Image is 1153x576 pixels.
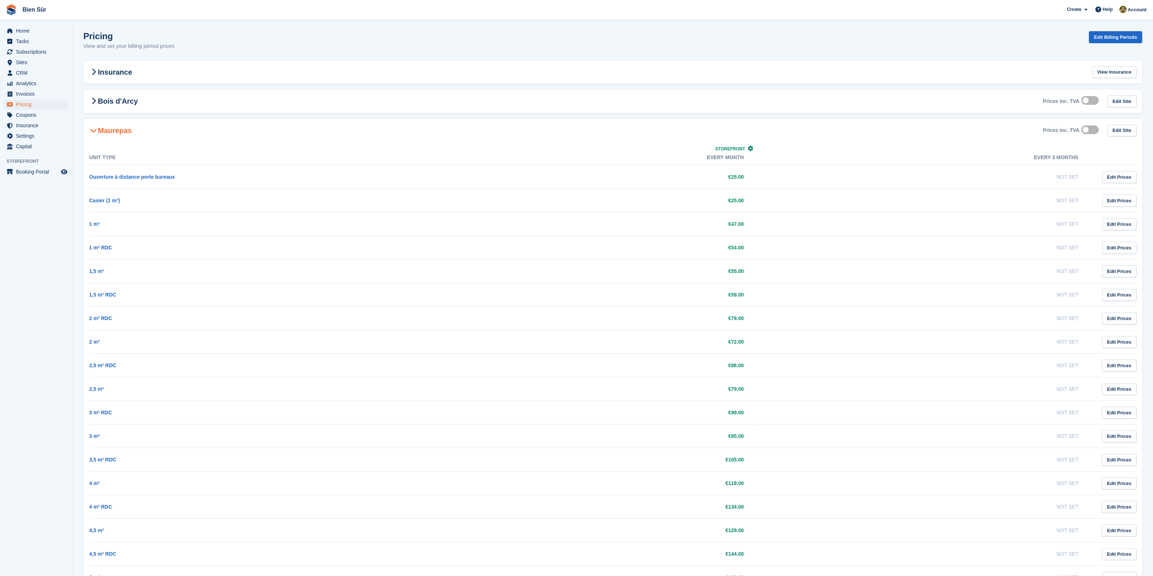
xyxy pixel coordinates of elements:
span: Invoices [16,89,59,99]
td: €79.00 [424,377,758,401]
td: €144.00 [424,542,758,566]
span: Storefront [7,158,72,165]
span: Create [1067,6,1081,13]
td: €99.00 [424,401,758,424]
td: Not Set [758,448,1093,472]
a: Edit Prices [1102,242,1136,254]
a: Edit Site [1107,125,1136,137]
a: Edit Prices [1102,430,1136,442]
a: Edit Prices [1102,360,1136,372]
span: Help [1103,6,1113,13]
a: 4,5 m² RDC [89,551,116,557]
td: €88.00 [424,354,758,377]
span: Capital [16,141,59,152]
td: €129.00 [424,519,758,542]
td: €47.00 [424,212,758,236]
p: View and set your billing period prices [83,42,175,50]
td: Not Set [758,307,1093,330]
span: Insurance [16,120,59,130]
img: Matthieu Burnand [1119,6,1127,13]
a: 1,5 m² [89,268,104,274]
a: Bien Sûr [20,4,49,16]
a: Ouverture à distance porte bureaux [89,174,175,180]
a: Edit Prices [1102,548,1136,560]
span: Storefront [715,146,745,152]
a: menu [4,99,69,109]
td: Not Set [758,542,1093,566]
td: €54.00 [424,236,758,260]
td: Not Set [758,519,1093,542]
td: €79.00 [424,307,758,330]
a: 1 m² RDC [89,245,112,250]
a: menu [4,68,69,78]
a: Edit Prices [1102,525,1136,536]
a: Casier (1 m³) [89,198,120,203]
h2: Maurepas [89,126,132,135]
a: menu [4,89,69,99]
div: Prices inc. TVA [1043,127,1079,133]
a: 3,5 m² RDC [89,457,116,463]
td: Not Set [758,283,1093,307]
td: €25.00 [424,165,758,189]
a: Edit Billing Periods [1089,31,1142,43]
th: Every month [424,150,758,165]
span: Coupons [16,110,59,120]
span: Home [16,26,59,36]
td: Not Set [758,495,1093,519]
a: 4 m² [89,480,100,486]
a: Edit Prices [1102,383,1136,395]
a: menu [4,110,69,120]
span: Tasks [16,36,59,46]
a: Edit Prices [1102,312,1136,324]
a: Edit Prices [1102,501,1136,513]
a: menu [4,47,69,57]
td: Not Set [758,189,1093,212]
td: Not Set [758,354,1093,377]
a: 2,5 m² RDC [89,362,116,368]
td: Not Set [758,165,1093,189]
a: Edit Prices [1102,477,1136,489]
a: menu [4,167,69,177]
a: menu [4,26,69,36]
span: Booking Portal [16,167,59,177]
th: Unit Type [89,150,424,165]
a: Edit Prices [1102,454,1136,466]
td: €105.00 [424,448,758,472]
span: Settings [16,131,59,141]
a: menu [4,57,69,67]
th: Every 3 months [758,150,1093,165]
td: Not Set [758,236,1093,260]
a: 2 m² RDC [89,315,112,321]
a: Edit Prices [1102,265,1136,277]
a: View Insurance [1092,66,1136,78]
a: 2 m² [89,339,100,345]
a: Edit Prices [1102,171,1136,183]
a: menu [4,36,69,46]
td: Not Set [758,424,1093,448]
td: €85.00 [424,424,758,448]
a: Edit Prices [1102,407,1136,419]
a: 3 m² [89,433,100,439]
span: Analytics [16,78,59,88]
td: €55.00 [424,260,758,283]
a: menu [4,141,69,152]
a: 4,5 m² [89,527,104,533]
span: CRM [16,68,59,78]
td: €119.00 [424,472,758,495]
td: €25.00 [424,189,758,212]
a: Edit Prices [1102,195,1136,207]
span: Pricing [16,99,59,109]
a: 2,5 m² [89,386,104,392]
a: 4 m² RDC [89,504,112,510]
h1: Pricing [83,31,175,41]
span: Account [1128,6,1146,13]
td: €59.00 [424,283,758,307]
a: Storefront [715,146,753,152]
img: stora-icon-8386f47178a22dfd0bd8f6a31ec36ba5ce8667c1dd55bd0f319d3a0aa187defe.svg [6,4,17,15]
td: Not Set [758,401,1093,424]
a: menu [4,78,69,88]
a: Edit Prices [1102,218,1136,230]
a: 1 m² [89,221,100,227]
td: Not Set [758,472,1093,495]
a: Edit Prices [1102,289,1136,301]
